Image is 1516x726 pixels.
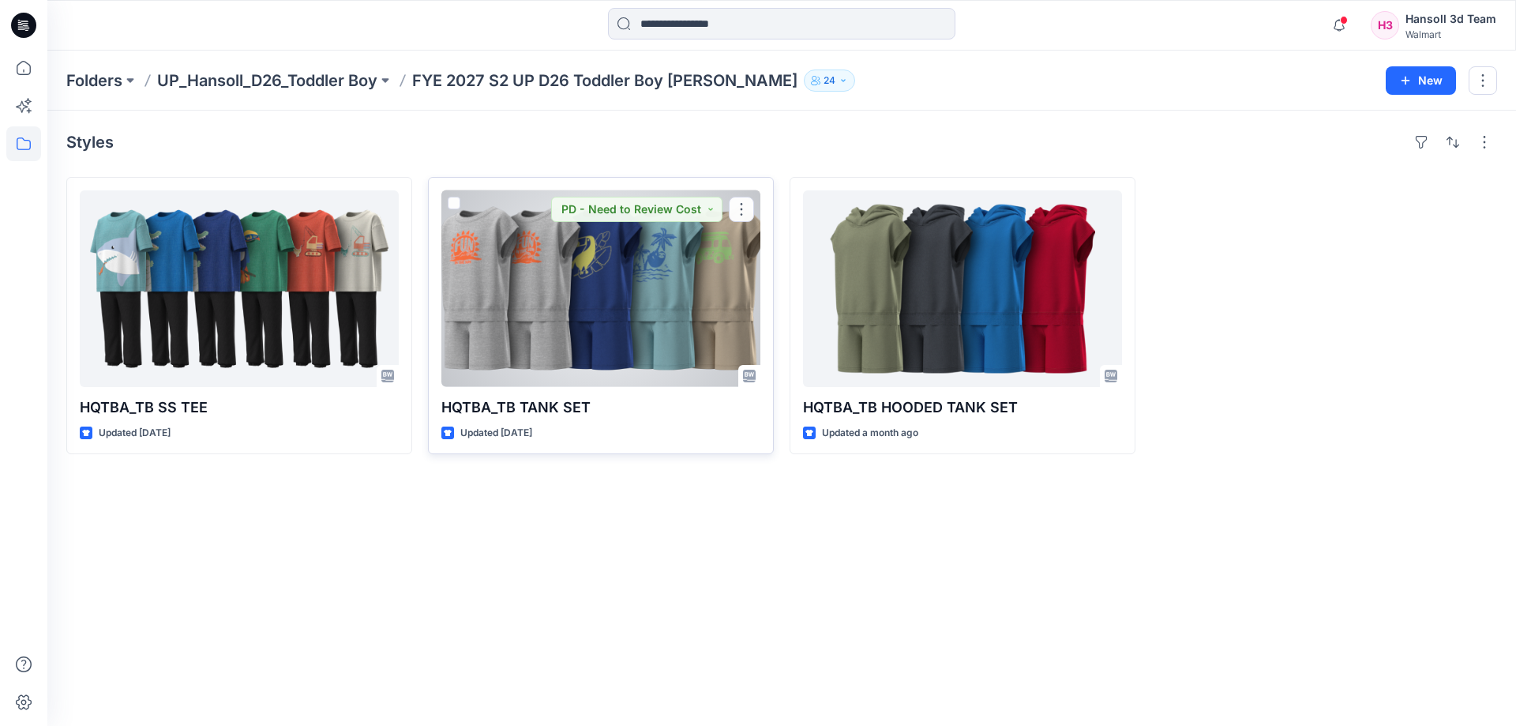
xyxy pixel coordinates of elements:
a: HQTBA_TB TANK SET [441,190,760,387]
button: New [1386,66,1456,95]
div: Hansoll 3d Team [1405,9,1496,28]
p: Updated a month ago [822,425,918,442]
p: HQTBA_TB SS TEE [80,397,399,419]
p: HQTBA_TB HOODED TANK SET [803,397,1122,419]
a: HQTBA_TB SS TEE [80,190,399,387]
a: Folders [66,70,122,92]
p: Updated [DATE] [99,425,171,442]
p: Updated [DATE] [460,425,532,442]
h4: Styles [66,133,114,152]
button: 24 [804,70,855,92]
a: HQTBA_TB HOODED TANK SET [803,190,1122,387]
p: 24 [824,72,835,89]
p: HQTBA_TB TANK SET [441,397,760,419]
div: H3 [1371,11,1399,39]
p: FYE 2027 S2 UP D26 Toddler Boy [PERSON_NAME] [412,70,797,92]
div: Walmart [1405,28,1496,40]
a: UP_Hansoll_D26_Toddler Boy [157,70,377,92]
